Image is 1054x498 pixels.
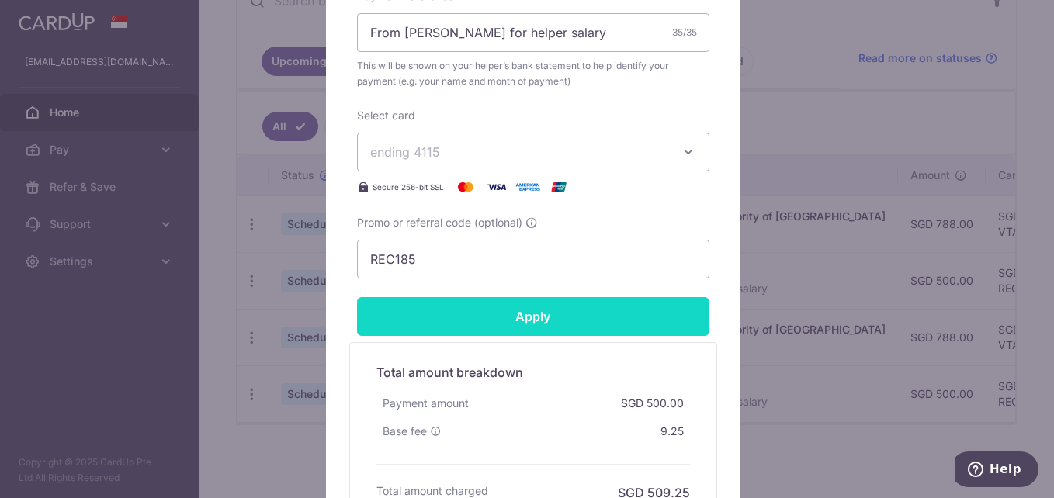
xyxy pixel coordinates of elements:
h5: Total amount breakdown [376,363,690,382]
input: Apply [357,297,709,336]
div: Payment amount [376,389,475,417]
div: SGD 500.00 [615,389,690,417]
span: ending 4115 [370,144,440,160]
iframe: Opens a widget where you can find more information [955,451,1038,490]
span: Base fee [383,424,427,439]
img: Visa [481,178,512,196]
button: ending 4115 [357,133,709,171]
span: Secure 256-bit SSL [373,181,444,193]
img: Mastercard [450,178,481,196]
img: UnionPay [543,178,574,196]
label: Select card [357,108,415,123]
span: This will be shown on your helper’s bank statement to help identify your payment (e.g. your name ... [357,58,709,89]
div: 9.25 [654,417,690,445]
div: 35/35 [672,25,697,40]
img: American Express [512,178,543,196]
span: Promo or referral code (optional) [357,215,522,230]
